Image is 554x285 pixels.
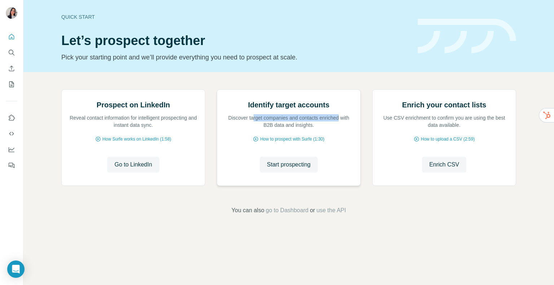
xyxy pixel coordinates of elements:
[224,114,353,129] p: Discover target companies and contacts enriched with B2B data and insights.
[7,260,25,278] div: Open Intercom Messenger
[6,143,17,156] button: Dashboard
[260,157,318,173] button: Start prospecting
[6,78,17,91] button: My lists
[266,206,308,215] button: go to Dashboard
[6,127,17,140] button: Use Surfe API
[6,159,17,172] button: Feedback
[61,13,409,21] div: Quick start
[102,136,171,142] span: How Surfe works on LinkedIn (1:58)
[429,160,459,169] span: Enrich CSV
[310,206,315,215] span: or
[107,157,159,173] button: Go to LinkedIn
[6,62,17,75] button: Enrich CSV
[422,157,466,173] button: Enrich CSV
[97,100,170,110] h2: Prospect on LinkedIn
[6,46,17,59] button: Search
[260,136,324,142] span: How to prospect with Surfe (1:30)
[114,160,152,169] span: Go to LinkedIn
[402,100,486,110] h2: Enrich your contact lists
[418,19,516,54] img: banner
[232,206,264,215] span: You can also
[421,136,475,142] span: How to upload a CSV (2:59)
[6,7,17,19] img: Avatar
[248,100,330,110] h2: Identify target accounts
[380,114,509,129] p: Use CSV enrichment to confirm you are using the best data available.
[61,52,409,62] p: Pick your starting point and we’ll provide everything you need to prospect at scale.
[6,30,17,43] button: Quick start
[6,111,17,124] button: Use Surfe on LinkedIn
[61,34,409,48] h1: Let’s prospect together
[316,206,346,215] button: use the API
[267,160,311,169] span: Start prospecting
[69,114,198,129] p: Reveal contact information for intelligent prospecting and instant data sync.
